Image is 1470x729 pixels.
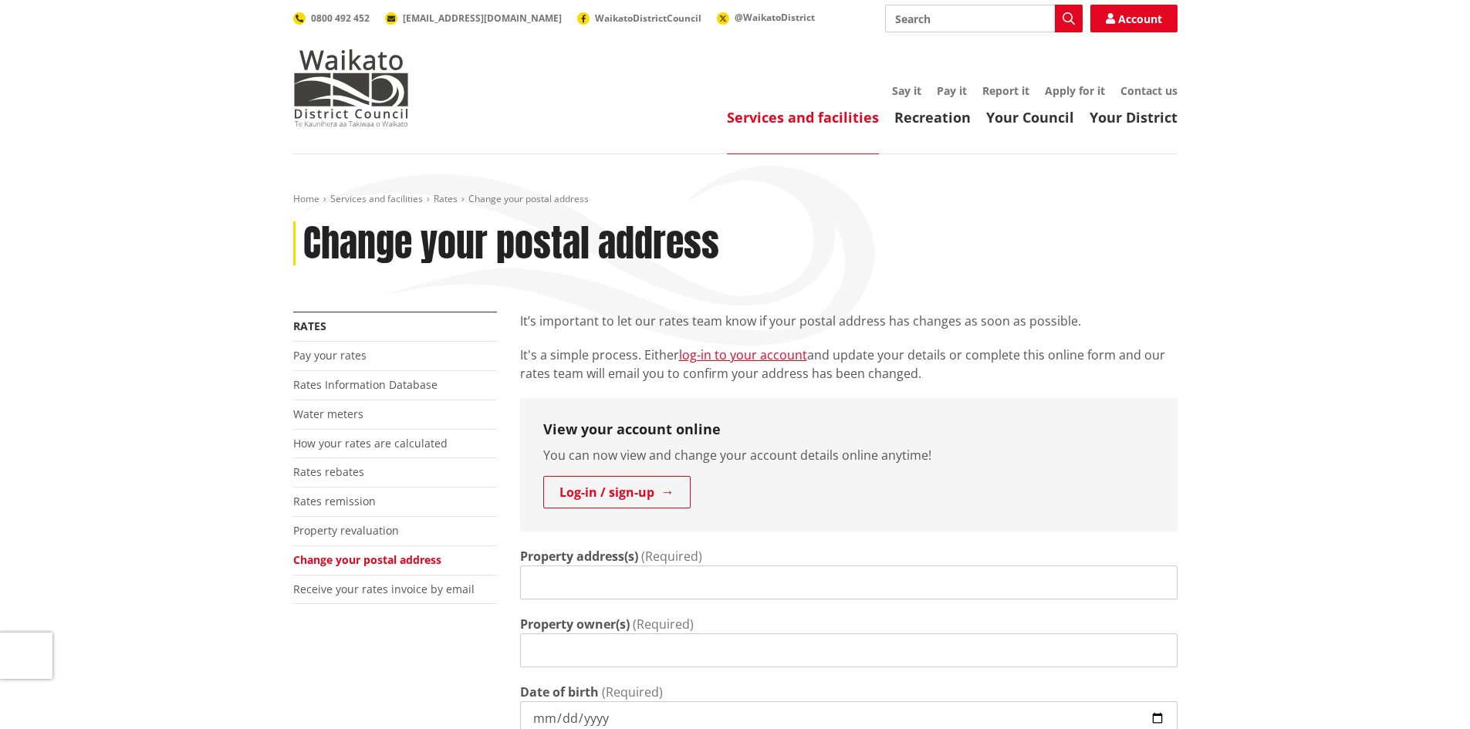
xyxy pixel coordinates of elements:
[641,548,702,565] span: (Required)
[330,192,423,205] a: Services and facilities
[937,83,967,98] a: Pay it
[520,615,630,633] label: Property owner(s)
[293,49,409,127] img: Waikato District Council - Te Kaunihera aa Takiwaa o Waikato
[717,11,815,24] a: @WaikatoDistrict
[735,11,815,24] span: @WaikatoDistrict
[1090,5,1178,32] a: Account
[293,348,367,363] a: Pay your rates
[727,108,879,127] a: Services and facilities
[520,547,638,565] label: Property address(s)
[986,108,1074,127] a: Your Council
[293,319,326,333] a: Rates
[543,421,1154,438] h3: View your account online
[520,683,599,701] label: Date of birth
[293,552,441,567] a: Change your postal address
[293,494,376,508] a: Rates remission
[385,12,562,25] a: [EMAIL_ADDRESS][DOMAIN_NAME]
[520,346,1178,383] p: It's a simple process. Either and update your details or complete this online form and our rates ...
[293,464,364,479] a: Rates rebates
[602,683,663,700] span: (Required)
[293,407,363,421] a: Water meters
[633,616,694,633] span: (Required)
[293,12,370,25] a: 0800 492 452
[293,523,399,538] a: Property revaluation
[520,312,1178,330] p: It’s important to let our rates team know if your postal address has changes as soon as possible.
[293,582,475,596] a: Receive your rates invoice by email
[543,446,1154,464] p: You can now view and change your account details online anytime!
[1090,108,1178,127] a: Your District
[311,12,370,25] span: 0800 492 452
[1120,83,1178,98] a: Contact us
[894,108,971,127] a: Recreation
[892,83,921,98] a: Say it
[403,12,562,25] span: [EMAIL_ADDRESS][DOMAIN_NAME]
[885,5,1083,32] input: Search input
[595,12,701,25] span: WaikatoDistrictCouncil
[679,346,807,363] a: log-in to your account
[434,192,458,205] a: Rates
[293,193,1178,206] nav: breadcrumb
[293,377,438,392] a: Rates Information Database
[577,12,701,25] a: WaikatoDistrictCouncil
[543,476,691,508] a: Log-in / sign-up
[303,221,719,266] h1: Change your postal address
[293,436,448,451] a: How your rates are calculated
[1045,83,1105,98] a: Apply for it
[468,192,589,205] span: Change your postal address
[293,192,319,205] a: Home
[982,83,1029,98] a: Report it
